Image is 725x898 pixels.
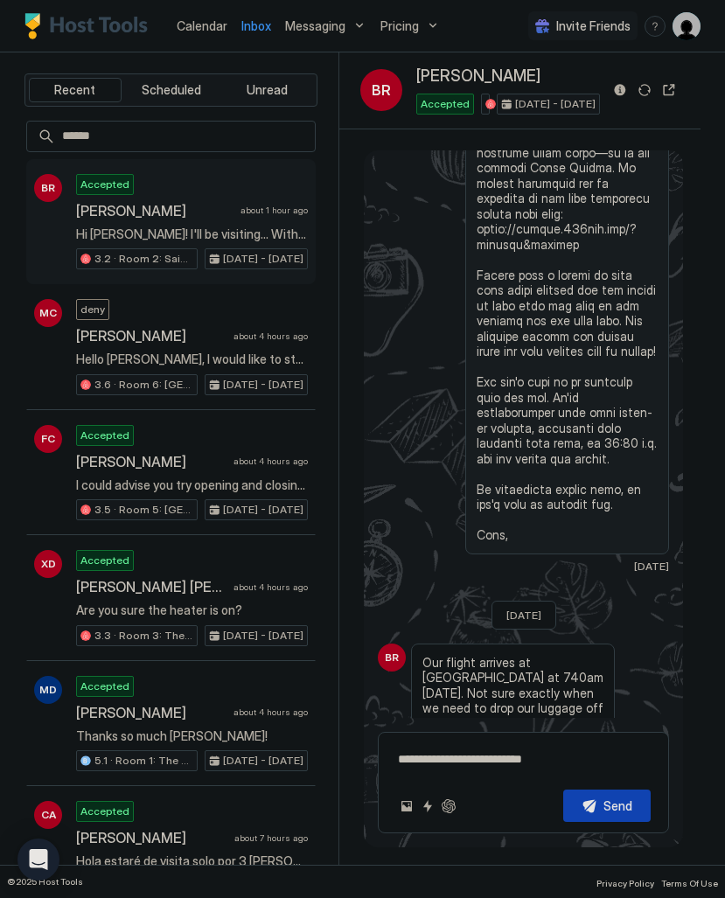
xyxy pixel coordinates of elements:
span: about 1 hour ago [241,205,308,216]
input: Input Field [55,122,315,151]
a: Terms Of Use [661,873,718,891]
span: © 2025 Host Tools [7,876,83,888]
a: Inbox [241,17,271,35]
div: Send [603,797,632,815]
span: about 7 hours ago [234,832,308,844]
span: [PERSON_NAME] [76,704,227,721]
span: [DATE] - [DATE] [223,628,303,644]
a: Host Tools Logo [24,13,156,39]
span: BR [385,650,399,665]
span: MC [39,305,57,321]
button: Recent [29,78,122,102]
span: [DATE] [506,609,541,622]
button: Reservation information [610,80,631,101]
a: Privacy Policy [596,873,654,891]
span: about 4 hours ago [234,331,308,342]
span: [PERSON_NAME] [76,453,227,470]
span: Unread [247,82,288,98]
span: Accepted [80,428,129,443]
span: [DATE] - [DATE] [515,96,596,112]
span: I could advise you try opening and closing the window using another part of the frame, maybe the ... [76,477,308,493]
span: Invite Friends [556,18,631,34]
button: Send [563,790,651,822]
span: Recent [54,82,95,98]
span: 3.2 · Room 2: Sainsbury's | Ground Floor | [GEOGRAPHIC_DATA] [94,251,193,267]
button: Open reservation [659,80,680,101]
span: Pricing [380,18,419,34]
span: Privacy Policy [596,878,654,888]
span: Accepted [421,96,470,112]
div: Open Intercom Messenger [17,839,59,881]
span: about 4 hours ago [234,707,308,718]
div: User profile [673,12,701,40]
span: Terms Of Use [661,878,718,888]
span: CA [41,807,56,823]
span: [DATE] - [DATE] [223,377,303,393]
span: [PERSON_NAME] [76,327,227,345]
span: Accepted [80,679,129,694]
span: Thanks so much [PERSON_NAME]! [76,728,308,744]
button: Scheduled [125,78,218,102]
span: Accepted [80,177,129,192]
span: [DATE] - [DATE] [223,753,303,769]
span: [DATE] [634,560,669,573]
span: [PERSON_NAME] [76,829,227,846]
span: [PERSON_NAME] [PERSON_NAME] [76,578,227,595]
span: [DATE] - [DATE] [223,502,303,518]
span: about 4 hours ago [234,581,308,593]
span: Hello [PERSON_NAME], I would like to stay at the accommodation you offer. We would be two people,... [76,352,308,367]
span: Are you sure the heater is on? [76,602,308,618]
a: Calendar [177,17,227,35]
div: menu [645,16,666,37]
span: Calendar [177,18,227,33]
span: FC [41,431,55,447]
span: deny [80,302,105,317]
span: about 4 hours ago [234,456,308,467]
span: [PERSON_NAME] [76,202,234,219]
span: BR [41,180,55,196]
span: 3.3 · Room 3: The V&A | Master bedroom | [GEOGRAPHIC_DATA] [94,628,193,644]
span: 3.5 · Room 5: [GEOGRAPHIC_DATA] | [GEOGRAPHIC_DATA] [94,502,193,518]
span: Accepted [80,553,129,568]
button: Quick reply [417,796,438,817]
span: BR [372,80,391,101]
span: Hi [PERSON_NAME]! I'll be visiting... With my wife. [76,226,308,242]
span: Our flight arrives at [GEOGRAPHIC_DATA] at 740am [DATE]. Not sure exactly when we need to drop ou... [422,655,603,747]
button: Unread [220,78,313,102]
span: [PERSON_NAME] [416,66,540,87]
span: Accepted [80,804,129,819]
span: [DATE] - [DATE] [223,251,303,267]
span: 3.6 · Room 6: [GEOGRAPHIC_DATA] | Loft room | [GEOGRAPHIC_DATA] [94,377,193,393]
span: XD [41,556,56,572]
span: 5.1 · Room 1: The Sixties | Ground floor | [GEOGRAPHIC_DATA] [94,753,193,769]
span: MD [39,682,57,698]
span: Messaging [285,18,345,34]
span: Hola estaré de visita solo por 3 [PERSON_NAME] [76,853,308,869]
button: ChatGPT Auto Reply [438,796,459,817]
div: tab-group [24,73,317,107]
button: Upload image [396,796,417,817]
span: Scheduled [142,82,201,98]
button: Sync reservation [634,80,655,101]
span: Inbox [241,18,271,33]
